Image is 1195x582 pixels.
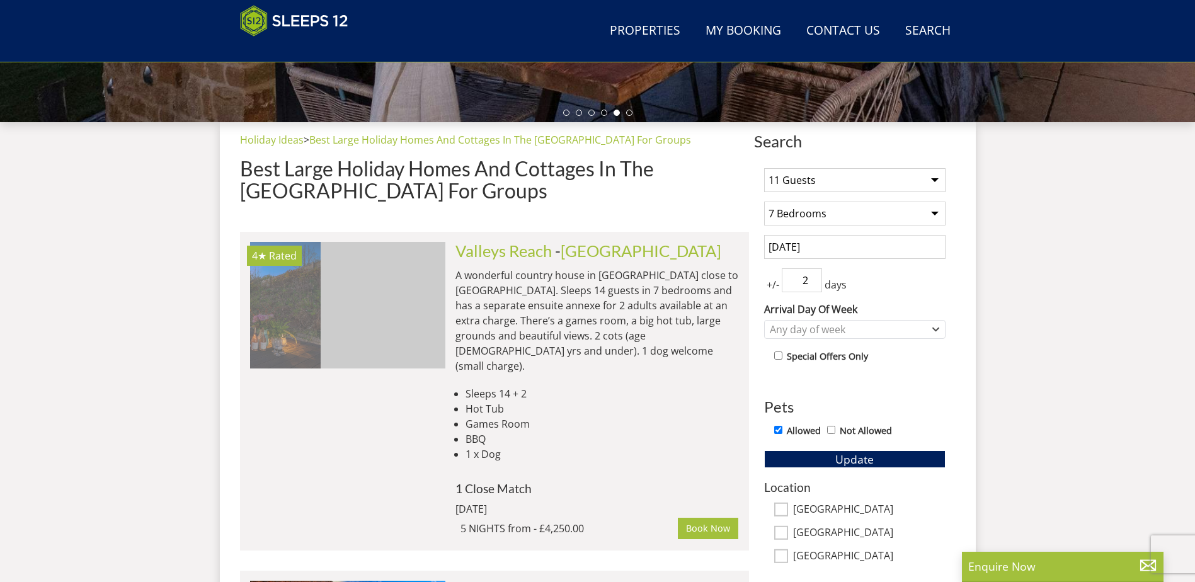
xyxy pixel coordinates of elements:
[822,277,849,292] span: days
[466,401,739,416] li: Hot Tub
[764,277,782,292] span: +/-
[605,17,685,45] a: Properties
[240,5,348,37] img: Sleeps 12
[700,17,786,45] a: My Booking
[787,350,868,363] label: Special Offers Only
[240,133,304,147] a: Holiday Ideas
[678,518,738,539] a: Book Now
[793,550,946,564] label: [GEOGRAPHIC_DATA]
[764,235,946,259] input: Arrival Date
[764,399,946,415] h3: Pets
[455,241,552,260] a: Valleys Reach
[793,527,946,540] label: [GEOGRAPHIC_DATA]
[455,482,739,495] h4: 1 Close Match
[754,132,956,150] span: Search
[900,17,956,45] a: Search
[466,416,739,431] li: Games Room
[561,241,721,260] a: [GEOGRAPHIC_DATA]
[466,386,739,401] li: Sleeps 14 + 2
[466,431,739,447] li: BBQ
[968,558,1157,574] p: Enquire Now
[321,242,516,368] img: valleys-reach-holiday-home-somerset-sleeps-13.original.jpg
[793,503,946,517] label: [GEOGRAPHIC_DATA]
[764,302,946,317] label: Arrival Day Of Week
[269,249,297,263] span: Rated
[767,322,930,336] div: Any day of week
[555,241,721,260] span: -
[250,242,445,368] a: 4★ Rated
[240,157,749,202] h1: Best Large Holiday Homes And Cottages In The [GEOGRAPHIC_DATA] For Groups
[764,450,946,468] button: Update
[764,481,946,494] h3: Location
[234,44,366,55] iframe: Customer reviews powered by Trustpilot
[787,424,821,438] label: Allowed
[460,521,678,536] div: 5 NIGHTS from - £4,250.00
[252,249,266,263] span: Valleys Reach has a 4 star rating under the Quality in Tourism Scheme
[801,17,885,45] a: Contact Us
[840,424,892,438] label: Not Allowed
[309,133,691,147] a: Best Large Holiday Homes And Cottages In The [GEOGRAPHIC_DATA] For Groups
[764,320,946,339] div: Combobox
[304,133,309,147] span: >
[455,268,739,374] p: A wonderful country house in [GEOGRAPHIC_DATA] close to [GEOGRAPHIC_DATA]. Sleeps 14 guests in 7 ...
[466,447,739,462] li: 1 x Dog
[835,452,874,467] span: Update
[455,501,626,516] div: [DATE]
